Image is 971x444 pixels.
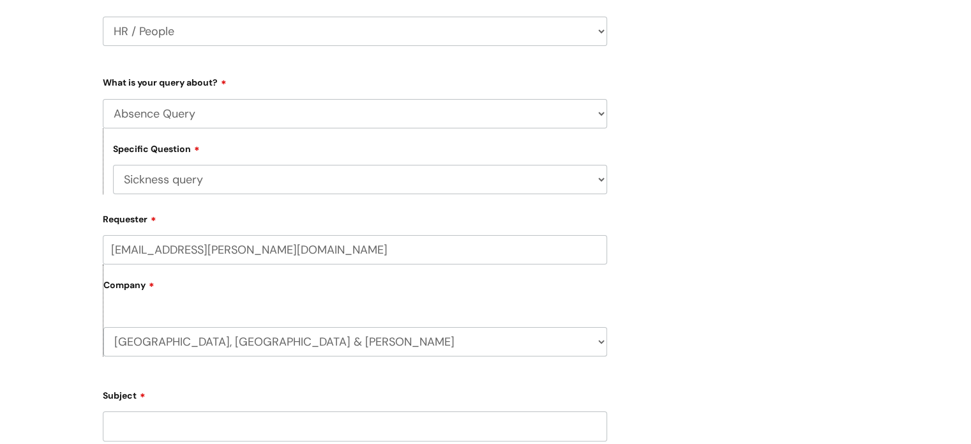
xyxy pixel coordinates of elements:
[103,73,607,88] label: What is your query about?
[103,275,607,304] label: Company
[103,235,607,264] input: Email
[113,142,200,155] label: Specific Question
[103,386,607,401] label: Subject
[103,210,607,225] label: Requester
